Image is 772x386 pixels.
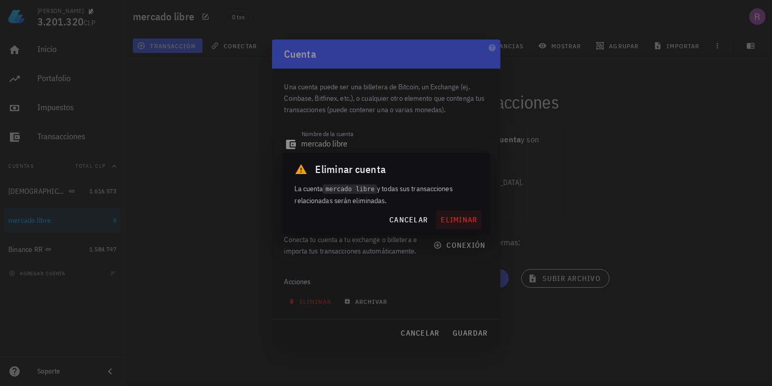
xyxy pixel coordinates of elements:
[385,210,432,229] button: cancelar
[323,184,377,194] code: mercado libre
[389,215,428,224] span: cancelar
[295,178,453,211] span: La cuenta y todas sus transacciones relacionadas serán eliminadas.
[316,161,386,178] span: Eliminar cuenta
[436,210,481,229] button: eliminar
[440,215,477,224] span: eliminar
